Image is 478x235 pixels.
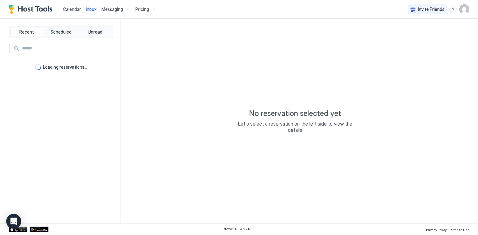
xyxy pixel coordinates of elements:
a: App Store [9,227,27,232]
div: Open Intercom Messenger [6,214,21,229]
a: Calendar [63,6,81,12]
div: tab-group [9,26,113,38]
span: Let's select a reservation on the left side to view the details [233,121,357,133]
a: Privacy Policy [426,226,447,233]
a: Terms Of Use [449,226,469,233]
span: Terms Of Use [449,228,469,232]
span: Messaging [101,7,123,12]
span: Calendar [63,7,81,12]
a: Host Tools Logo [9,5,55,14]
div: User profile [459,4,469,14]
span: Recent [19,29,34,35]
span: Loading reservations... [43,64,87,70]
button: Recent [10,28,43,36]
span: No reservation selected yet [249,109,341,118]
div: loading [35,64,41,70]
a: Inbox [86,6,96,12]
div: menu [449,6,457,13]
span: Pricing [135,7,149,12]
button: Scheduled [45,28,77,36]
span: Scheduled [50,29,72,35]
span: Privacy Policy [426,228,447,232]
a: Google Play Store [30,227,49,232]
span: Inbox [86,7,96,12]
span: Invite Friends [418,7,444,12]
span: © 2025 Host Tools [224,227,251,231]
input: Input Field [20,43,112,54]
button: Unread [78,28,111,36]
span: Unread [88,29,102,35]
